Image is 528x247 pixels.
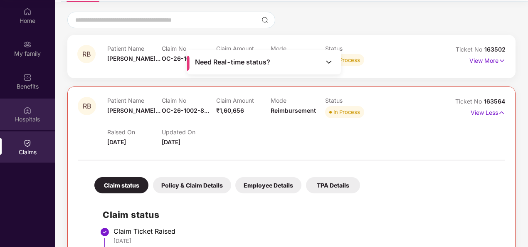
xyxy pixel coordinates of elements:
div: Claim status [94,177,148,193]
div: [DATE] [113,237,497,245]
img: svg+xml;base64,PHN2ZyBpZD0iU3RlcC1Eb25lLTMyeDMyIiB4bWxucz0iaHR0cDovL3d3dy53My5vcmcvMjAwMC9zdmciIH... [100,227,110,237]
div: In Process [333,56,360,64]
p: Raised On [107,128,162,136]
p: Claim Amount [216,97,271,104]
img: svg+xml;base64,PHN2ZyBpZD0iSG9zcGl0YWxzIiB4bWxucz0iaHR0cDovL3d3dy53My5vcmcvMjAwMC9zdmciIHdpZHRoPS... [23,106,32,114]
span: RB [83,103,91,110]
div: Employee Details [235,177,301,193]
img: svg+xml;base64,PHN2ZyBpZD0iSG9tZSIgeG1sbnM9Imh0dHA6Ly93d3cudzMub3JnLzIwMDAvc3ZnIiB3aWR0aD0iMjAiIG... [23,7,32,16]
p: View More [469,54,506,65]
p: Patient Name [107,45,162,52]
span: [PERSON_NAME]... [107,107,160,114]
span: 163502 [484,46,506,53]
p: Updated On [162,128,216,136]
span: ₹1,60,656 [216,107,244,114]
p: Claim No [162,45,216,52]
p: Claim No [162,97,216,104]
span: 163564 [484,98,505,105]
div: TPA Details [306,177,360,193]
p: Status [325,97,380,104]
span: Reimbursement [271,107,316,114]
span: Need Real-time status? [195,58,270,67]
div: Claim Ticket Raised [113,227,497,235]
span: Ticket No [456,46,484,53]
div: Policy & Claim Details [153,177,231,193]
h2: Claim status [103,208,497,222]
span: OC-26-1002-8... [162,55,209,62]
span: OC-26-1002-8... [162,107,209,114]
img: svg+xml;base64,PHN2ZyB4bWxucz0iaHR0cDovL3d3dy53My5vcmcvMjAwMC9zdmciIHdpZHRoPSIxNyIgaGVpZ2h0PSIxNy... [498,56,506,65]
span: [PERSON_NAME]... [107,55,160,62]
span: [DATE] [107,138,126,146]
img: svg+xml;base64,PHN2ZyB3aWR0aD0iMjAiIGhlaWdodD0iMjAiIHZpZXdCb3g9IjAgMCAyMCAyMCIgZmlsbD0ibm9uZSIgeG... [23,40,32,49]
img: svg+xml;base64,PHN2ZyBpZD0iU2VhcmNoLTMyeDMyIiB4bWxucz0iaHR0cDovL3d3dy53My5vcmcvMjAwMC9zdmciIHdpZH... [262,17,268,23]
img: svg+xml;base64,PHN2ZyB4bWxucz0iaHR0cDovL3d3dy53My5vcmcvMjAwMC9zdmciIHdpZHRoPSIxNyIgaGVpZ2h0PSIxNy... [498,108,505,117]
span: RB [82,51,91,58]
p: Status [325,45,380,52]
img: svg+xml;base64,PHN2ZyBpZD0iQmVuZWZpdHMiIHhtbG5zPSJodHRwOi8vd3d3LnczLm9yZy8yMDAwL3N2ZyIgd2lkdGg9Ij... [23,73,32,82]
p: View Less [471,106,505,117]
span: [DATE] [162,138,180,146]
span: Ticket No [455,98,484,105]
p: Mode [271,45,325,52]
p: Patient Name [107,97,162,104]
img: Toggle Icon [325,58,333,66]
img: svg+xml;base64,PHN2ZyBpZD0iQ2xhaW0iIHhtbG5zPSJodHRwOi8vd3d3LnczLm9yZy8yMDAwL3N2ZyIgd2lkdGg9IjIwIi... [23,139,32,147]
div: In Process [333,108,360,116]
p: Claim Amount [216,45,271,52]
p: Mode [271,97,325,104]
